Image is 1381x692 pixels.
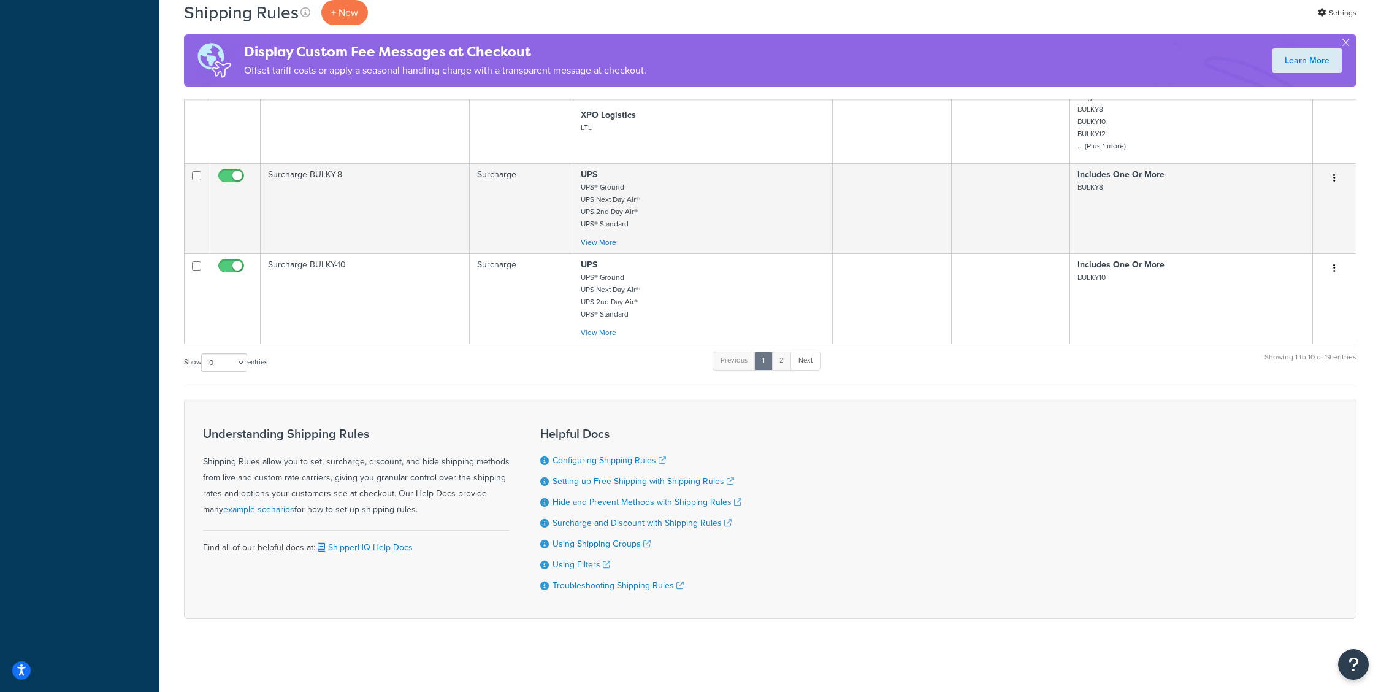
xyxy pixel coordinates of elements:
[771,352,792,370] a: 2
[553,558,610,571] a: Using Filters
[1264,350,1356,377] div: Showing 1 to 10 of 19 entries
[261,163,470,253] td: Surcharge BULKY-8
[201,353,247,372] select: Showentries
[581,272,640,320] small: UPS® Ground UPS Next Day Air® UPS 2nd Day Air® UPS® Standard
[184,353,267,372] label: Show entries
[244,42,646,62] h4: Display Custom Fee Messages at Checkout
[1077,258,1165,271] strong: Includes One Or More
[754,352,773,370] a: 1
[553,475,734,488] a: Setting up Free Shipping with Shipping Rules
[1338,649,1369,680] button: Open Resource Center
[581,258,597,271] strong: UPS
[470,163,573,253] td: Surcharge
[203,427,510,440] h3: Understanding Shipping Rules
[553,537,651,550] a: Using Shipping Groups
[952,73,1070,163] td: Weight ≤ 110 for Whole Cart
[581,182,640,229] small: UPS® Ground UPS Next Day Air® UPS 2nd Day Air® UPS® Standard
[244,62,646,79] p: Offset tariff costs or apply a seasonal handling charge with a transparent message at checkout.
[581,122,592,133] small: LTL
[223,503,294,516] a: example scenarios
[581,168,597,181] strong: UPS
[1272,48,1342,73] a: Learn More
[1077,272,1106,283] small: BULKY10
[184,34,244,87] img: duties-banner-06bc72dcb5fe05cb3f9472aba00be2ae8eb53ab6f0d8bb03d382ba314ac3c341.png
[261,253,470,344] td: Surcharge BULKY-10
[790,352,821,370] a: Next
[1077,91,1126,152] small: freight BULKY8 BULKY10 BULKY12 ... (Plus 1 more)
[203,427,510,518] div: Shipping Rules allow you to set, surcharge, discount, and hide shipping methods from live and cus...
[203,530,510,556] div: Find all of our helpful docs at:
[470,73,573,163] td: Hide Methods
[713,352,756,370] a: Previous
[581,327,616,338] a: View More
[581,109,636,121] strong: XPO Logistics
[553,454,666,467] a: Configuring Shipping Rules
[1077,168,1165,181] strong: Includes One Or More
[315,541,413,554] a: ShipperHQ Help Docs
[1318,4,1356,21] a: Settings
[540,427,741,440] h3: Helpful Docs
[553,517,732,529] a: Surcharge and Discount with Shipping Rules
[261,73,470,163] td: Hide Methods LTL Weight under 110
[553,579,684,592] a: Troubleshooting Shipping Rules
[1077,182,1103,193] small: BULKY8
[553,496,741,509] a: Hide and Prevent Methods with Shipping Rules
[581,237,616,248] a: View More
[470,253,573,344] td: Surcharge
[184,1,299,25] h1: Shipping Rules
